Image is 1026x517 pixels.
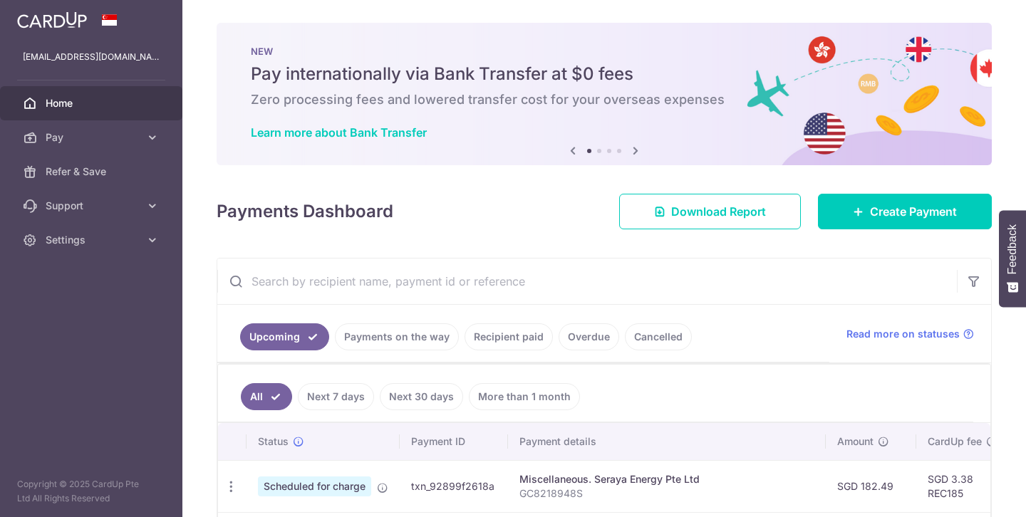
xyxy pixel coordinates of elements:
span: Home [46,96,140,110]
a: Learn more about Bank Transfer [251,125,427,140]
td: txn_92899f2618a [400,460,508,512]
a: All [241,383,292,410]
span: Feedback [1006,224,1019,274]
span: Read more on statuses [846,327,960,341]
td: SGD 182.49 [826,460,916,512]
span: Settings [46,233,140,247]
a: Cancelled [625,323,692,350]
img: CardUp [17,11,87,28]
h4: Payments Dashboard [217,199,393,224]
span: Scheduled for charge [258,476,371,496]
td: SGD 3.38 REC185 [916,460,1009,512]
h6: Zero processing fees and lowered transfer cost for your overseas expenses [251,91,958,108]
a: More than 1 month [469,383,580,410]
input: Search by recipient name, payment id or reference [217,258,957,304]
p: GC8218948S [519,486,814,501]
div: Miscellaneous. Seraya Energy Pte Ltd [519,472,814,486]
p: NEW [251,46,958,57]
a: Recipient paid [465,323,553,350]
img: Bank transfer banner [217,23,992,165]
span: Create Payment [870,203,957,220]
a: Create Payment [818,194,992,229]
span: Download Report [671,203,766,220]
h5: Pay internationally via Bank Transfer at $0 fees [251,63,958,85]
a: Payments on the way [335,323,459,350]
a: Next 30 days [380,383,463,410]
span: Support [46,199,140,213]
th: Payment ID [400,423,508,460]
a: Download Report [619,194,801,229]
button: Feedback - Show survey [999,210,1026,307]
span: Refer & Save [46,164,140,179]
span: CardUp fee [928,434,982,449]
span: Status [258,434,289,449]
a: Next 7 days [298,383,374,410]
a: Overdue [559,323,619,350]
a: Read more on statuses [846,327,974,341]
p: [EMAIL_ADDRESS][DOMAIN_NAME] [23,50,160,64]
th: Payment details [508,423,826,460]
span: Amount [837,434,874,449]
span: Pay [46,130,140,145]
a: Upcoming [240,323,329,350]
